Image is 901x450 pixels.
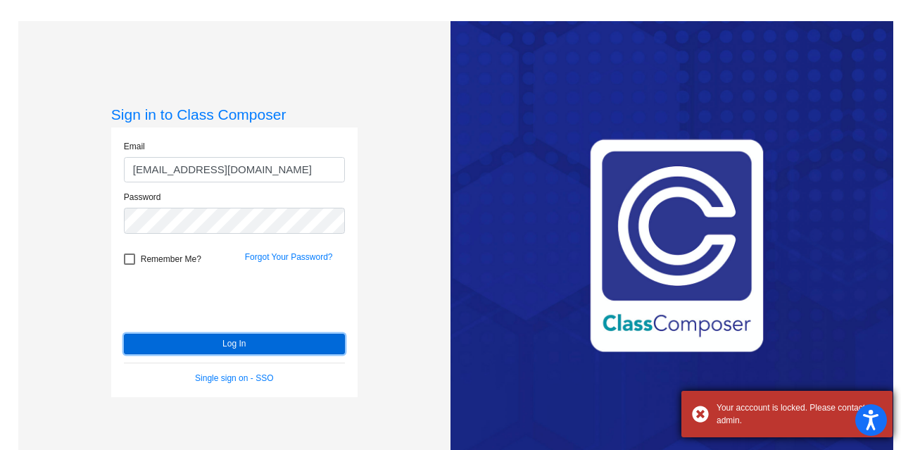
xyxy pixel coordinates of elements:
[124,334,345,354] button: Log In
[124,140,145,153] label: Email
[124,272,338,327] iframe: reCAPTCHA
[245,252,333,262] a: Forgot Your Password?
[111,106,358,123] h3: Sign in to Class Composer
[124,191,161,204] label: Password
[195,373,273,383] a: Single sign on - SSO
[717,401,882,427] div: Your acccount is locked. Please contact admin.
[141,251,201,268] span: Remember Me?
